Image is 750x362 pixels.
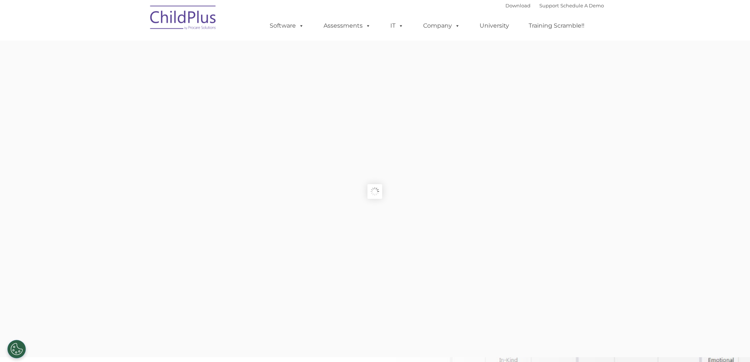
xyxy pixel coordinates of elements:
a: Training Scramble!! [521,18,592,33]
a: Company [416,18,467,33]
a: Software [262,18,311,33]
a: Assessments [316,18,378,33]
a: IT [383,18,411,33]
img: ChildPlus by Procare Solutions [146,0,220,37]
a: Support [539,3,559,8]
a: University [472,18,516,33]
button: Cookies Settings [7,340,26,358]
a: Schedule A Demo [560,3,604,8]
a: Download [505,3,530,8]
font: | [505,3,604,8]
